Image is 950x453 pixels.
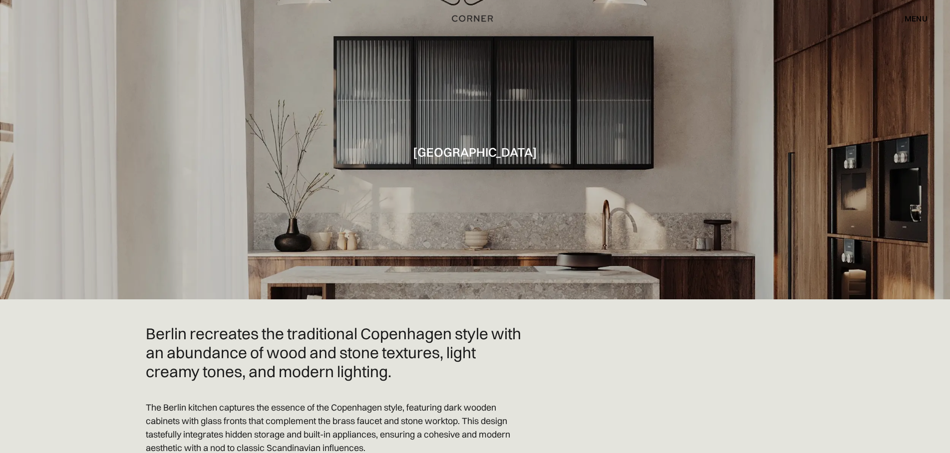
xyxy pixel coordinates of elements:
[905,14,928,22] div: menu
[441,12,509,25] a: home
[146,324,525,381] h2: Berlin recreates the traditional Copenhagen style with an abundance of wood and stone textures, l...
[895,10,928,27] div: menu
[413,145,537,159] h1: [GEOGRAPHIC_DATA]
